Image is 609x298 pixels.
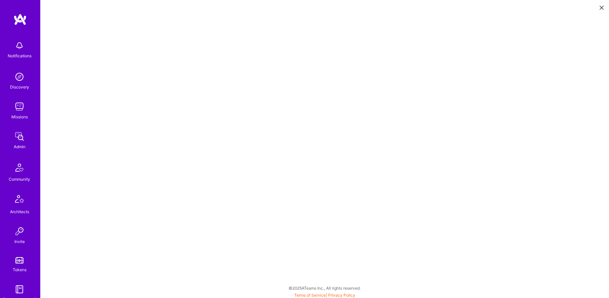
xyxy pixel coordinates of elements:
[14,143,25,150] div: Admin
[13,283,26,296] img: guide book
[11,160,27,176] img: Community
[11,192,27,208] img: Architects
[9,176,30,183] div: Community
[13,130,26,143] img: admin teamwork
[15,257,23,263] img: tokens
[13,70,26,83] img: discovery
[600,6,604,10] i: icon Close
[13,225,26,238] img: Invite
[13,39,26,52] img: bell
[13,13,27,25] img: logo
[14,238,25,245] div: Invite
[10,208,29,215] div: Architects
[13,100,26,113] img: teamwork
[11,113,28,120] div: Missions
[13,266,26,273] div: Tokens
[10,83,29,91] div: Discovery
[8,52,32,59] div: Notifications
